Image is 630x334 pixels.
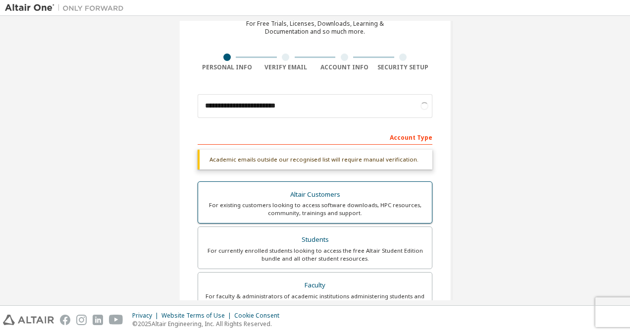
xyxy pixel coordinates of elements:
[315,63,374,71] div: Account Info
[3,315,54,325] img: altair_logo.svg
[161,312,234,320] div: Website Terms of Use
[246,20,384,36] div: For Free Trials, Licenses, Downloads, Learning & Documentation and so much more.
[198,150,432,169] div: Academic emails outside our recognised list will require manual verification.
[204,233,426,247] div: Students
[132,312,161,320] div: Privacy
[109,315,123,325] img: youtube.svg
[374,63,433,71] div: Security Setup
[60,315,70,325] img: facebook.svg
[204,247,426,263] div: For currently enrolled students looking to access the free Altair Student Edition bundle and all ...
[204,292,426,308] div: For faculty & administrators of academic institutions administering students and accessing softwa...
[76,315,87,325] img: instagram.svg
[198,63,257,71] div: Personal Info
[198,129,432,145] div: Account Type
[257,63,315,71] div: Verify Email
[204,188,426,202] div: Altair Customers
[132,320,285,328] p: © 2025 Altair Engineering, Inc. All Rights Reserved.
[5,3,129,13] img: Altair One
[93,315,103,325] img: linkedin.svg
[204,201,426,217] div: For existing customers looking to access software downloads, HPC resources, community, trainings ...
[204,278,426,292] div: Faculty
[234,312,285,320] div: Cookie Consent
